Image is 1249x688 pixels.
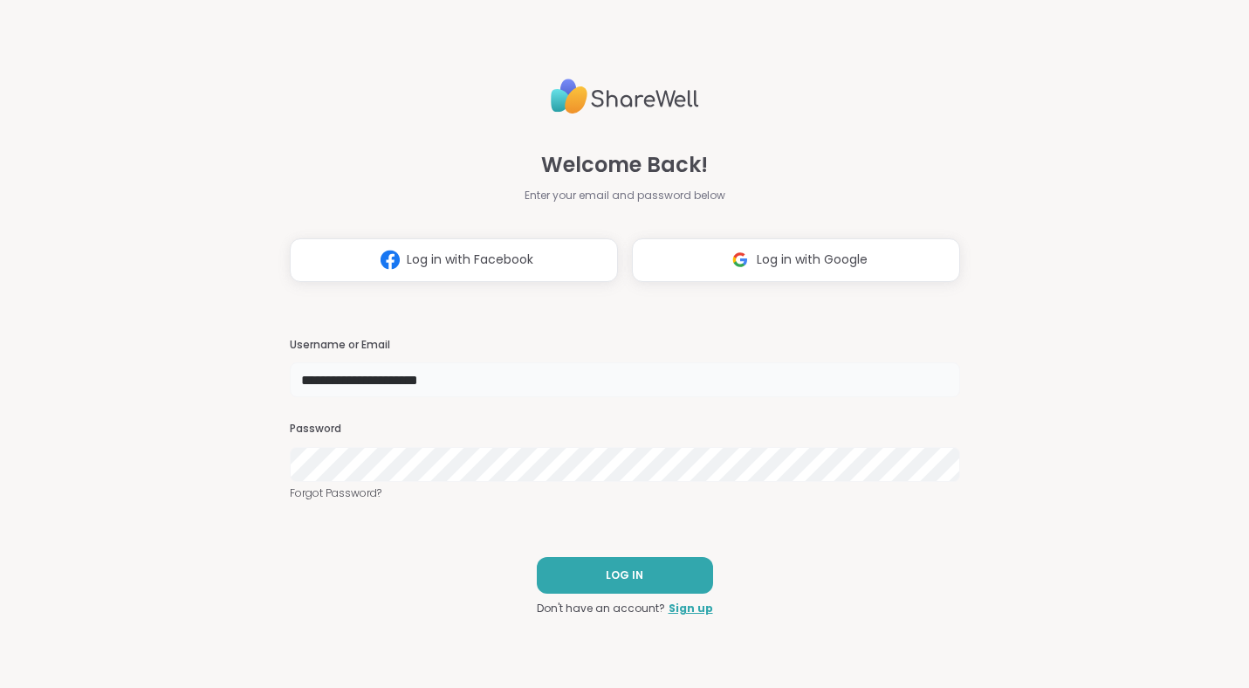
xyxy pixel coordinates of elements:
span: Log in with Google [757,251,868,269]
img: ShareWell Logomark [724,244,757,276]
span: Enter your email and password below [525,188,725,203]
h3: Username or Email [290,338,960,353]
span: Welcome Back! [541,149,708,181]
span: LOG IN [606,568,643,583]
button: Log in with Google [632,238,960,282]
button: Log in with Facebook [290,238,618,282]
button: LOG IN [537,557,713,594]
h3: Password [290,422,960,437]
span: Don't have an account? [537,601,665,616]
a: Forgot Password? [290,485,960,501]
span: Log in with Facebook [407,251,533,269]
a: Sign up [669,601,713,616]
img: ShareWell Logomark [374,244,407,276]
img: ShareWell Logo [551,72,699,121]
